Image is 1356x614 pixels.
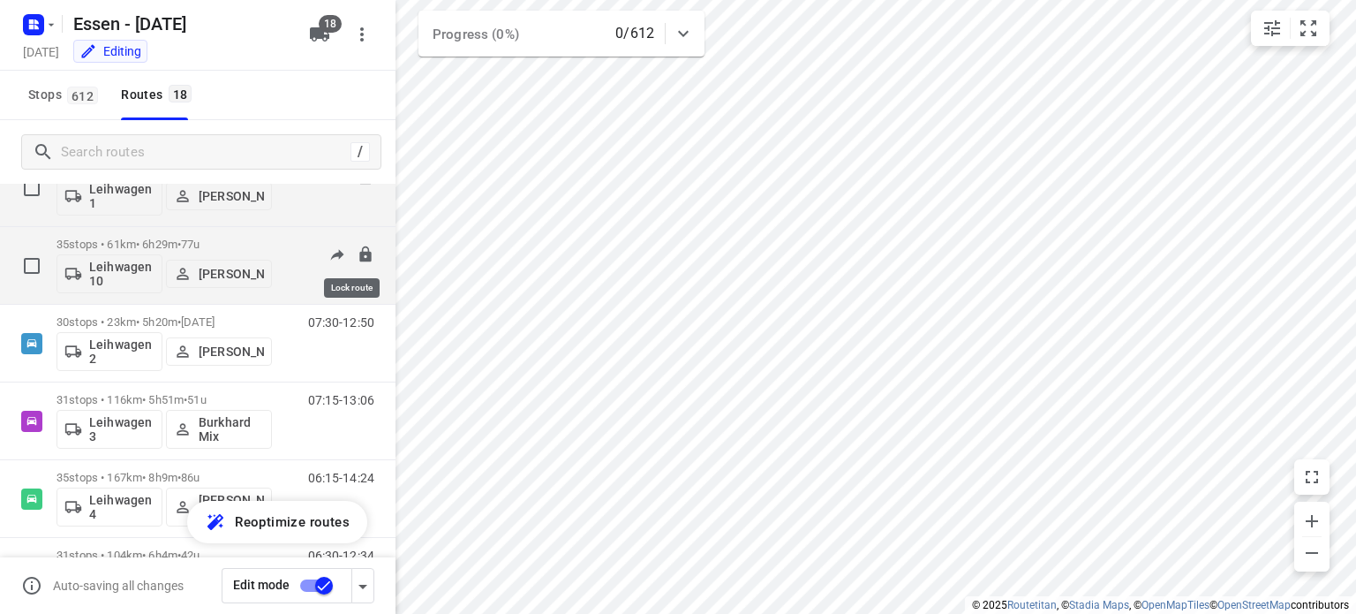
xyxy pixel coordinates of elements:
[308,393,374,407] p: 07:15-13:06
[177,471,181,484] span: •
[308,471,374,485] p: 06:15-14:24
[89,493,154,521] p: Leihwagen 4
[56,177,162,216] button: Leihwagen 1
[433,27,519,42] span: Progress (0%)
[61,139,350,166] input: Search routes
[350,142,370,162] div: /
[181,549,200,562] span: 42u
[177,238,181,251] span: •
[199,493,264,521] p: [PERSON_NAME] (Stadtbote)
[233,578,290,592] span: Edit mode
[1141,599,1209,611] a: OpenMapTiles
[16,42,66,62] h5: Project date
[56,471,272,484] p: 35 stops • 167km • 8h9m
[1291,11,1326,46] button: Fit zoom
[56,332,162,371] button: Leihwagen 2
[418,11,704,57] div: Progress (0%)0/612
[56,410,162,449] button: Leihwagen 3
[169,85,192,102] span: 18
[166,488,272,527] button: [PERSON_NAME] (Stadtbote)
[166,410,272,449] button: Burkhard Mix
[89,182,154,210] p: Leihwagen 1
[615,23,654,44] p: 0/612
[14,171,49,206] span: Select
[166,337,272,366] button: [PERSON_NAME]
[56,393,272,406] p: 31 stops • 116km • 5h51m
[56,549,272,562] p: 31 stops • 104km • 6h4m
[121,84,197,106] div: Routes
[53,579,184,593] p: Auto-saving all changes
[67,87,98,104] span: 612
[181,238,200,251] span: 77u
[199,415,264,443] p: Burkhard Mix
[79,42,141,60] div: You are currently in edit mode.
[14,248,49,284] span: Select
[184,393,187,406] span: •
[319,15,342,33] span: 18
[308,549,374,563] p: 06:30-12:34
[199,267,264,281] p: [PERSON_NAME]
[28,84,103,106] span: Stops
[89,260,154,288] p: Leihwagen 10
[89,415,154,443] p: Leihwagen 3
[56,238,272,251] p: 35 stops • 61km • 6h29m
[181,315,215,329] span: [DATE]
[1251,11,1330,46] div: small contained button group
[166,182,272,210] button: [PERSON_NAME]
[181,471,200,484] span: 86u
[89,337,154,366] p: Leihwagen 2
[177,549,181,562] span: •
[302,17,337,52] button: 18
[1254,11,1290,46] button: Map settings
[1007,599,1057,611] a: Routetitan
[320,238,355,273] button: Send to driver
[235,511,350,534] span: Reoptimize routes
[199,189,264,203] p: [PERSON_NAME]
[308,315,374,330] p: 07:30-12:50
[1069,599,1129,611] a: Stadia Maps
[187,393,206,406] span: 51u
[344,17,380,52] button: More
[56,254,162,293] button: Leihwagen 10
[56,488,162,527] button: Leihwagen 4
[199,345,264,359] p: [PERSON_NAME]
[187,501,367,543] button: Reoptimize routes
[1217,599,1291,611] a: OpenStreetMap
[352,574,373,596] div: Driver app settings
[56,315,272,329] p: 30 stops • 23km • 5h20m
[177,315,181,329] span: •
[972,599,1349,611] li: © 2025 , © , © © contributors
[66,10,295,38] h5: Rename
[166,260,272,288] button: [PERSON_NAME]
